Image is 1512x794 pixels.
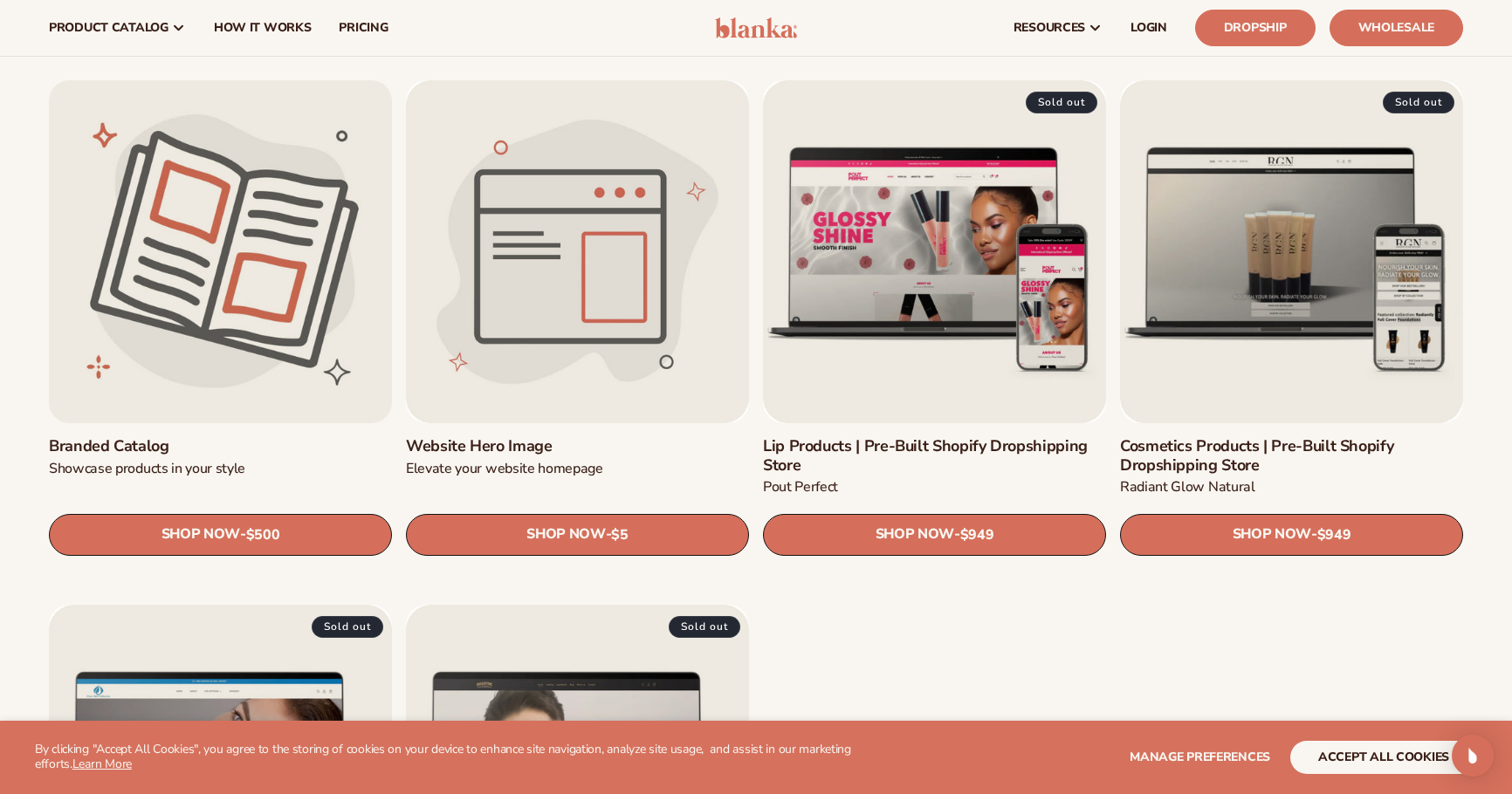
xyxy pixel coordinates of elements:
[49,514,392,556] a: SHOP NOW- $500
[1452,735,1494,777] div: Open Intercom Messenger
[72,756,132,772] a: Learn More
[214,21,312,35] span: How It Works
[715,17,798,38] img: logo
[1130,741,1270,774] button: Manage preferences
[1330,10,1463,46] a: Wholesale
[1130,749,1270,765] span: Manage preferences
[763,514,1106,556] a: SHOP NOW- $949
[1120,437,1463,475] a: Cosmetics Products | Pre-Built Shopify Dropshipping Store
[35,743,898,772] p: By clicking "Accept All Cookies", you agree to the storing of cookies on your device to enhance s...
[1120,514,1463,556] a: SHOP NOW- $949
[49,437,392,456] a: Branded catalog
[339,21,388,35] span: pricing
[406,437,749,456] a: Website Hero Image
[49,21,168,35] span: product catalog
[1195,10,1316,46] a: Dropship
[1014,21,1085,35] span: resources
[1290,741,1477,774] button: accept all cookies
[1131,21,1167,35] span: LOGIN
[763,437,1106,475] a: Lip Products | Pre-Built Shopify Dropshipping Store
[406,514,749,556] a: SHOP NOW- $5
